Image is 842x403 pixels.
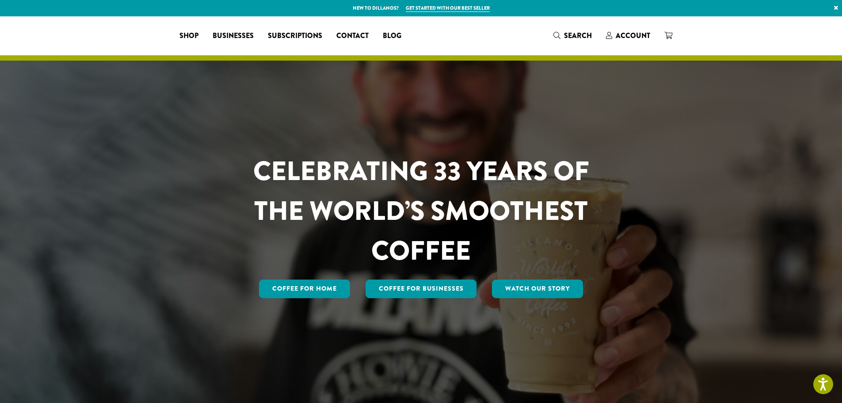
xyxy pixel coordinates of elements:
[564,31,592,41] span: Search
[259,280,350,298] a: Coffee for Home
[172,29,206,43] a: Shop
[546,28,599,43] a: Search
[227,151,615,271] h1: CELEBRATING 33 YEARS OF THE WORLD’S SMOOTHEST COFFEE
[268,31,322,42] span: Subscriptions
[406,4,490,12] a: Get started with our best seller
[366,280,477,298] a: Coffee For Businesses
[616,31,650,41] span: Account
[336,31,369,42] span: Contact
[179,31,198,42] span: Shop
[383,31,401,42] span: Blog
[492,280,583,298] a: Watch Our Story
[213,31,254,42] span: Businesses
